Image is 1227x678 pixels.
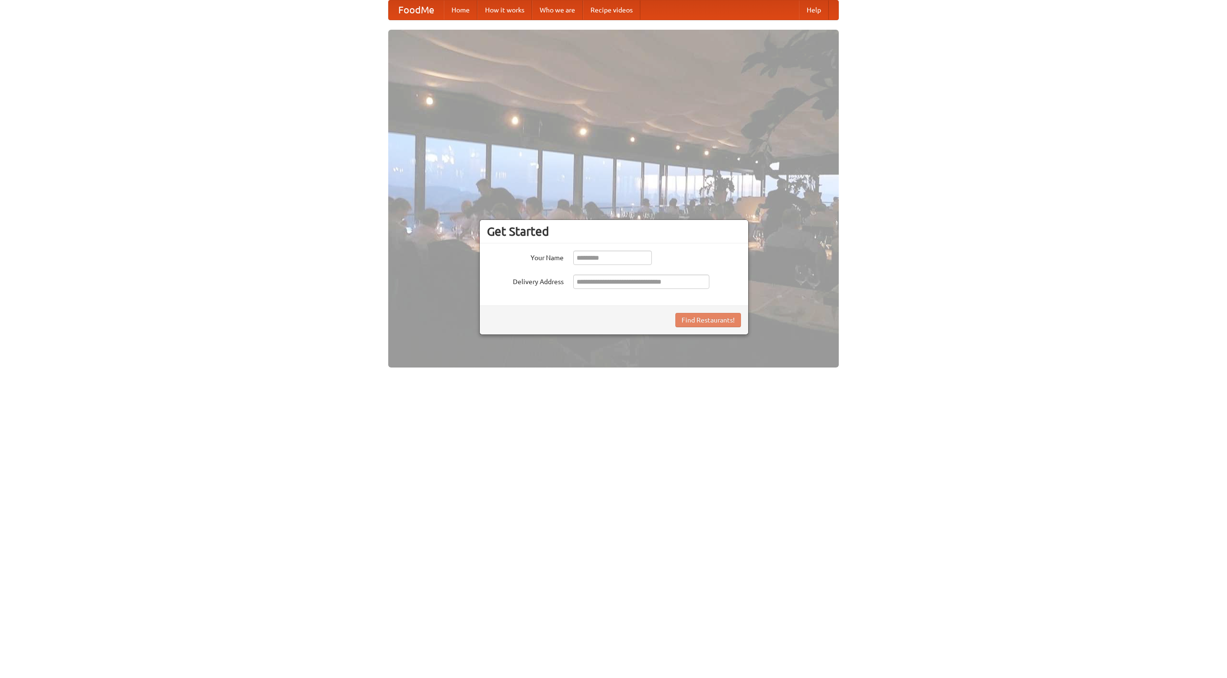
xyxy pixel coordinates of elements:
a: FoodMe [389,0,444,20]
button: Find Restaurants! [675,313,741,327]
a: Help [799,0,829,20]
label: Your Name [487,251,564,263]
label: Delivery Address [487,275,564,287]
a: Home [444,0,477,20]
h3: Get Started [487,224,741,239]
a: Recipe videos [583,0,640,20]
a: How it works [477,0,532,20]
a: Who we are [532,0,583,20]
